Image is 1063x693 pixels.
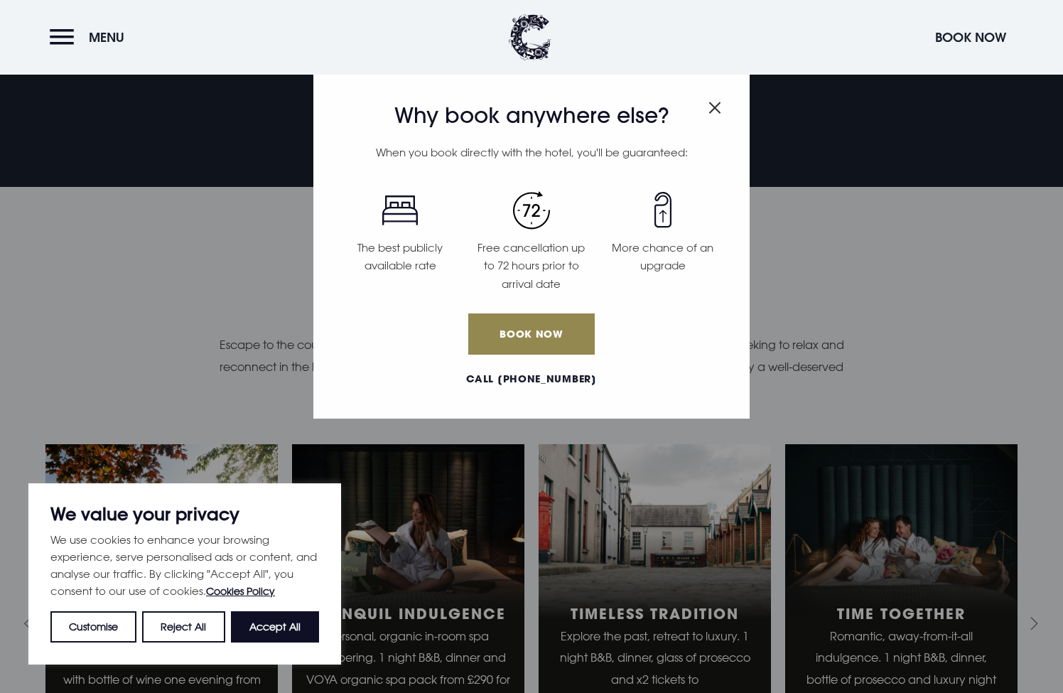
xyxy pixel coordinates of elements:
[50,611,136,643] button: Customise
[142,611,225,643] button: Reject All
[509,14,551,60] img: Clandeboye Lodge
[475,239,589,294] p: Free cancellation up to 72 hours prior to arrival date
[343,239,458,275] p: The best publicly available rate
[89,29,124,45] span: Menu
[50,505,319,522] p: We value your privacy
[928,22,1013,53] button: Book Now
[468,313,595,355] a: Book Now
[708,94,721,117] button: Close modal
[231,611,319,643] button: Accept All
[50,22,131,53] button: Menu
[335,144,728,162] p: When you book directly with the hotel, you'll be guaranteed:
[50,531,319,600] p: We use cookies to enhance your browsing experience, serve personalised ads or content, and analys...
[335,103,728,129] h3: Why book anywhere else?
[28,483,341,665] div: We value your privacy
[605,239,720,275] p: More chance of an upgrade
[206,585,275,597] a: Cookies Policy
[335,372,728,387] a: Call [PHONE_NUMBER]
